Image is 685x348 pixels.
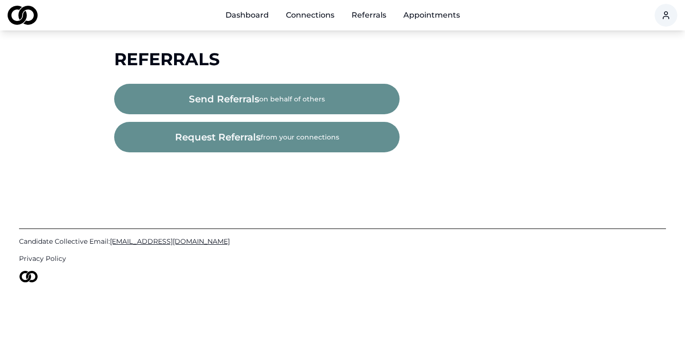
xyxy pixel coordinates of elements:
button: send referralson behalf of others [114,84,400,114]
img: logo [8,6,38,25]
img: logo [19,271,38,282]
span: [EMAIL_ADDRESS][DOMAIN_NAME] [110,237,230,246]
a: Dashboard [218,6,276,25]
a: Referrals [344,6,394,25]
a: Privacy Policy [19,254,666,263]
span: request referrals [175,130,261,144]
span: send referrals [189,92,259,106]
span: Referrals [114,49,220,70]
a: Candidate Collective Email:[EMAIL_ADDRESS][DOMAIN_NAME] [19,237,666,246]
button: request referralsfrom your connections [114,122,400,152]
a: Appointments [396,6,468,25]
a: send referralson behalf of others [114,95,400,104]
nav: Main [218,6,468,25]
a: request referralsfrom your connections [114,133,400,142]
a: Connections [278,6,342,25]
